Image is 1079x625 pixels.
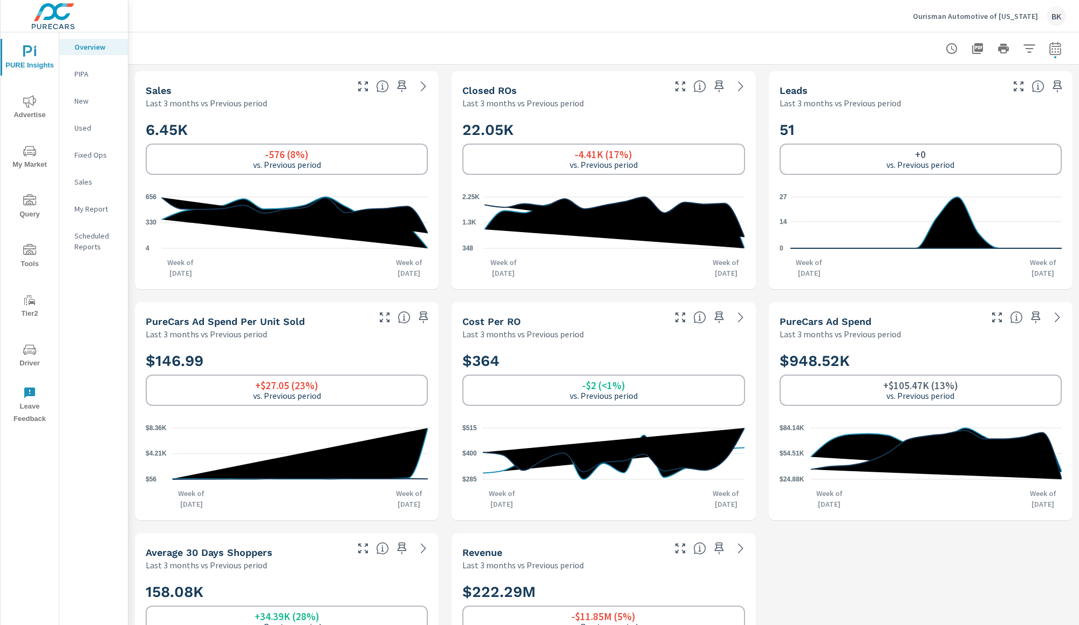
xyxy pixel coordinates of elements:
p: vs. Previous period [253,160,321,169]
p: Week of [DATE] [1024,488,1062,509]
h6: -4.41K (17%) [575,149,632,160]
p: Week of [DATE] [162,257,200,278]
p: vs. Previous period [570,391,638,400]
p: Week of [DATE] [483,488,521,509]
p: vs. Previous period [253,391,321,400]
p: Sales [74,176,119,187]
h2: 51 [780,120,1062,139]
text: $285 [462,475,477,483]
p: Last 3 months vs Previous period [462,97,584,110]
p: PIPA [74,69,119,79]
span: Total cost of media for all PureCars channels for the selected dealership group over the selected... [1010,311,1023,324]
text: $515 [462,424,477,432]
text: $56 [146,475,156,483]
span: PURE Insights [4,45,56,72]
h6: -$11.85M (5%) [571,611,636,622]
span: Average cost incurred by the dealership from each Repair Order closed over the selected date rang... [693,311,706,324]
h6: +$27.05 (23%) [255,380,318,391]
span: Number of Leads generated from PureCars Tools for the selected dealership group over the selected... [1032,80,1044,93]
span: Save this to your personalized report [393,78,411,95]
p: Week of [DATE] [790,257,828,278]
text: 14 [780,218,787,226]
span: Save this to your personalized report [393,540,411,557]
div: nav menu [1,32,59,430]
button: Make Fullscreen [672,540,689,557]
text: 330 [146,219,156,227]
span: A rolling 30 day total of daily Shoppers on the dealership website, averaged over the selected da... [376,542,389,555]
text: $84.14K [780,424,804,432]
h6: +$105.47K (13%) [883,380,958,391]
p: Fixed Ops [74,150,119,160]
p: Used [74,123,119,133]
a: See more details in report [415,540,432,557]
button: Make Fullscreen [376,309,393,326]
p: Scheduled Reports [74,230,119,252]
p: Last 3 months vs Previous period [462,328,584,341]
div: Fixed Ops [59,147,128,163]
text: $4.21K [146,450,167,458]
text: $400 [462,450,477,457]
a: See more details in report [732,78,749,95]
h2: $146.99 [146,351,428,370]
span: Save this to your personalized report [711,540,728,557]
h5: Revenue [462,547,502,558]
h5: Closed ROs [462,85,517,96]
p: Last 3 months vs Previous period [780,97,901,110]
a: See more details in report [732,540,749,557]
p: Ourisman Automotive of [US_STATE] [913,11,1038,21]
text: 656 [146,193,156,201]
h6: -576 (8%) [265,149,309,160]
span: Number of vehicles sold by the dealership over the selected date range. [Source: This data is sou... [376,80,389,93]
p: Week of [DATE] [810,488,848,509]
h5: Sales [146,85,172,96]
div: New [59,93,128,109]
button: Make Fullscreen [354,78,372,95]
p: Week of [DATE] [484,257,522,278]
button: Make Fullscreen [1010,78,1027,95]
div: Used [59,120,128,136]
text: $8.36K [146,424,167,432]
text: 348 [462,244,473,252]
p: Week of [DATE] [707,257,745,278]
h5: Leads [780,85,808,96]
text: 0 [780,244,783,252]
p: vs. Previous period [570,160,638,169]
span: Query [4,194,56,221]
p: Week of [DATE] [707,488,745,509]
button: Make Fullscreen [672,309,689,326]
h2: 6.45K [146,120,428,139]
div: My Report [59,201,128,217]
h6: +0 [915,149,926,160]
h2: $222.29M [462,582,745,601]
div: Scheduled Reports [59,228,128,255]
p: Last 3 months vs Previous period [462,559,584,572]
button: Apply Filters [1019,38,1040,59]
span: Save this to your personalized report [415,309,432,326]
a: See more details in report [732,309,749,326]
span: Advertise [4,95,56,121]
span: Tools [4,244,56,270]
span: Driver [4,343,56,370]
button: Make Fullscreen [672,78,689,95]
text: 1.3K [462,219,476,227]
h5: PureCars Ad Spend Per Unit Sold [146,316,305,327]
h2: $364 [462,351,745,370]
span: Save this to your personalized report [1027,309,1044,326]
p: Last 3 months vs Previous period [146,559,267,572]
p: Week of [DATE] [173,488,210,509]
p: Last 3 months vs Previous period [146,97,267,110]
p: Last 3 months vs Previous period [780,328,901,341]
button: Make Fullscreen [988,309,1006,326]
div: Sales [59,174,128,190]
button: "Export Report to PDF" [967,38,988,59]
h2: $948.52K [780,351,1062,370]
h5: PureCars Ad Spend [780,316,871,327]
p: New [74,96,119,106]
p: vs. Previous period [886,160,954,169]
text: $54.51K [780,450,804,458]
button: Make Fullscreen [354,540,372,557]
span: Tier2 [4,294,56,320]
text: 27 [780,193,787,201]
div: BK [1047,6,1066,26]
a: See more details in report [415,78,432,95]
